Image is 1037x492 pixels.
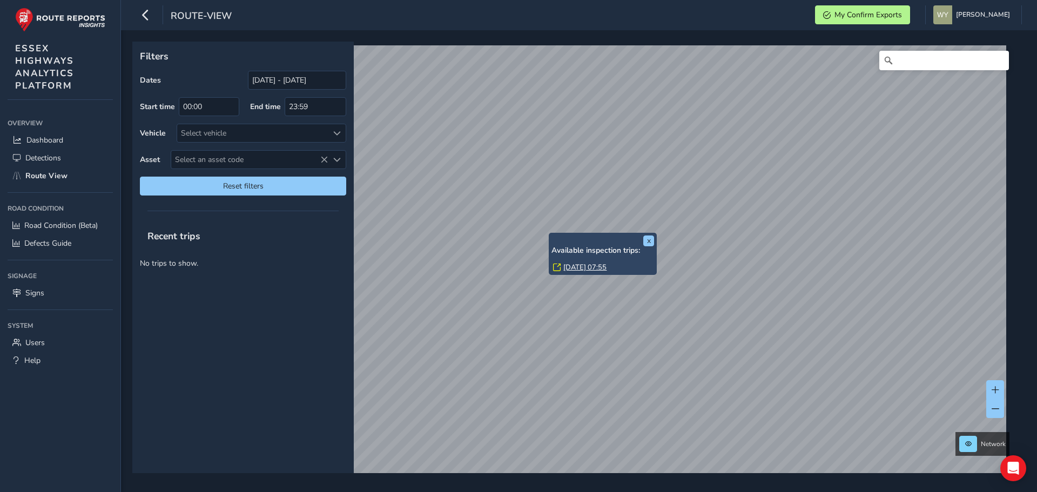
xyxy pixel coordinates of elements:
span: Network [981,440,1006,448]
a: Dashboard [8,131,113,149]
div: Signage [8,268,113,284]
span: Dashboard [26,135,63,145]
span: My Confirm Exports [834,10,902,20]
img: diamond-layout [933,5,952,24]
input: Search [879,51,1009,70]
span: Users [25,338,45,348]
a: Defects Guide [8,234,113,252]
a: Route View [8,167,113,185]
a: Detections [8,149,113,167]
a: Help [8,352,113,369]
span: route-view [171,9,232,24]
label: End time [250,102,281,112]
span: Reset filters [148,181,338,191]
span: Route View [25,171,68,181]
button: Reset filters [140,177,346,196]
div: Select an asset code [328,151,346,169]
div: System [8,318,113,334]
a: Road Condition (Beta) [8,217,113,234]
canvas: Map [136,45,1006,486]
img: rr logo [15,8,105,32]
a: [DATE] 07:55 [563,262,607,272]
div: Select vehicle [177,124,328,142]
span: Help [24,355,41,366]
span: Road Condition (Beta) [24,220,98,231]
button: x [643,235,654,246]
button: My Confirm Exports [815,5,910,24]
label: Asset [140,154,160,165]
div: Overview [8,115,113,131]
div: Road Condition [8,200,113,217]
label: Vehicle [140,128,166,138]
span: Signs [25,288,44,298]
span: Detections [25,153,61,163]
span: Select an asset code [171,151,328,169]
p: No trips to show. [132,250,354,277]
div: Open Intercom Messenger [1000,455,1026,481]
span: Recent trips [140,222,208,250]
button: [PERSON_NAME] [933,5,1014,24]
span: [PERSON_NAME] [956,5,1010,24]
p: Filters [140,49,346,63]
label: Start time [140,102,175,112]
a: Signs [8,284,113,302]
span: ESSEX HIGHWAYS ANALYTICS PLATFORM [15,42,74,92]
h6: Available inspection trips: [551,246,654,255]
label: Dates [140,75,161,85]
span: Defects Guide [24,238,71,248]
a: Users [8,334,113,352]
